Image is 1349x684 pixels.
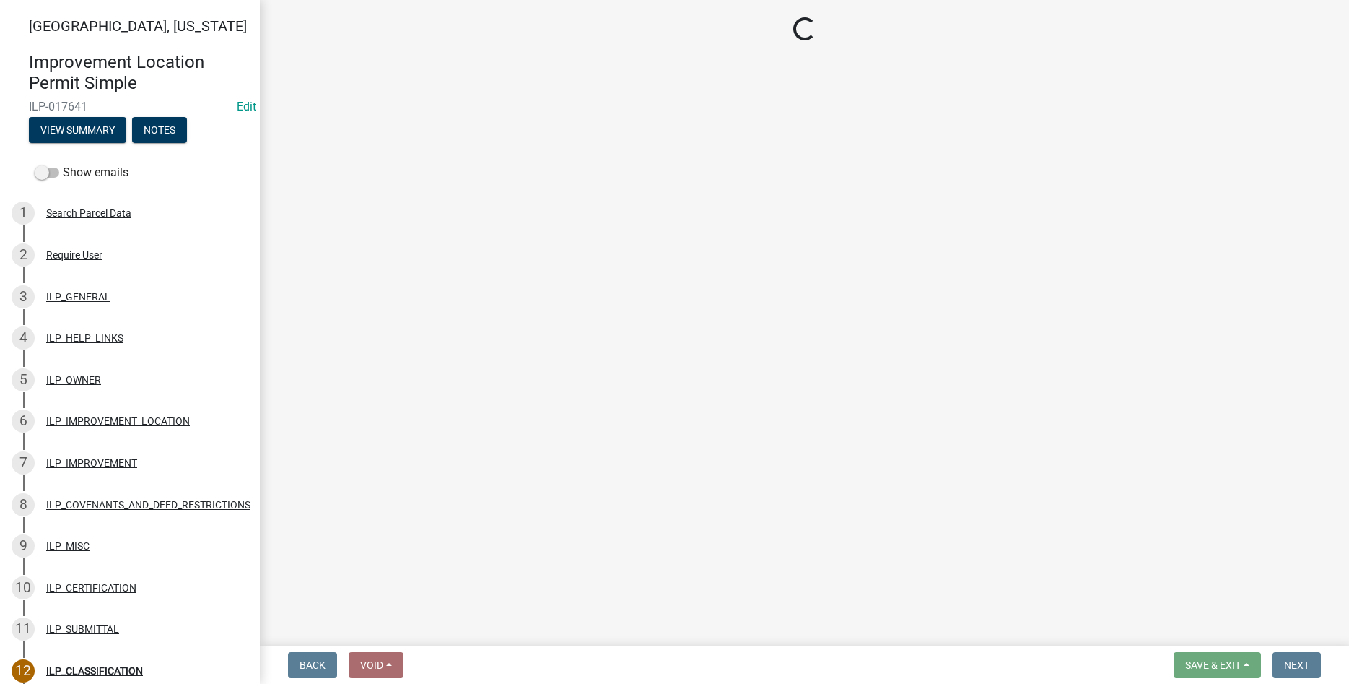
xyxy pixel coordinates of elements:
div: 9 [12,534,35,558]
div: 11 [12,618,35,641]
button: Notes [132,117,187,143]
div: Search Parcel Data [46,208,131,218]
button: Back [288,652,337,678]
div: ILP_IMPROVEMENT_LOCATION [46,416,190,426]
span: Save & Exit [1185,659,1241,671]
div: ILP_IMPROVEMENT [46,458,137,468]
div: 10 [12,576,35,599]
span: ILP-017641 [29,100,231,113]
span: Back [300,659,326,671]
wm-modal-confirm: Notes [132,125,187,137]
div: 12 [12,659,35,683]
span: Void [360,659,383,671]
button: Save & Exit [1174,652,1261,678]
div: ILP_COVENANTS_AND_DEED_RESTRICTIONS [46,500,250,510]
span: Next [1284,659,1309,671]
button: View Summary [29,117,126,143]
label: Show emails [35,164,128,181]
button: Next [1272,652,1321,678]
div: ILP_CLASSIFICATION [46,666,143,676]
div: 5 [12,368,35,391]
div: 4 [12,326,35,350]
div: 3 [12,285,35,308]
wm-modal-confirm: Summary [29,125,126,137]
div: Require User [46,250,102,260]
div: 6 [12,410,35,433]
div: ILP_HELP_LINKS [46,333,123,343]
a: Edit [237,100,256,113]
button: Void [349,652,403,678]
div: 7 [12,451,35,475]
div: ILP_SUBMITTAL [46,624,119,634]
div: ILP_OWNER [46,375,101,385]
div: 2 [12,243,35,267]
div: ILP_GENERAL [46,292,110,302]
div: 8 [12,493,35,516]
span: [GEOGRAPHIC_DATA], [US_STATE] [29,17,247,35]
div: ILP_CERTIFICATION [46,583,136,593]
h4: Improvement Location Permit Simple [29,52,248,94]
div: ILP_MISC [46,541,90,551]
div: 1 [12,202,35,225]
wm-modal-confirm: Edit Application Number [237,100,256,113]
